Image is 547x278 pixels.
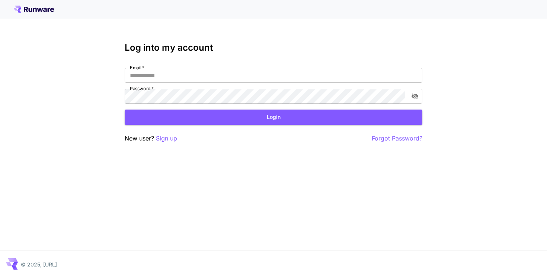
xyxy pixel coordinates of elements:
button: Forgot Password? [372,134,422,143]
label: Email [130,64,144,71]
button: Login [125,110,422,125]
p: © 2025, [URL] [21,260,57,268]
p: New user? [125,134,177,143]
button: Sign up [156,134,177,143]
h3: Log into my account [125,42,422,53]
button: toggle password visibility [408,89,422,103]
label: Password [130,85,154,92]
